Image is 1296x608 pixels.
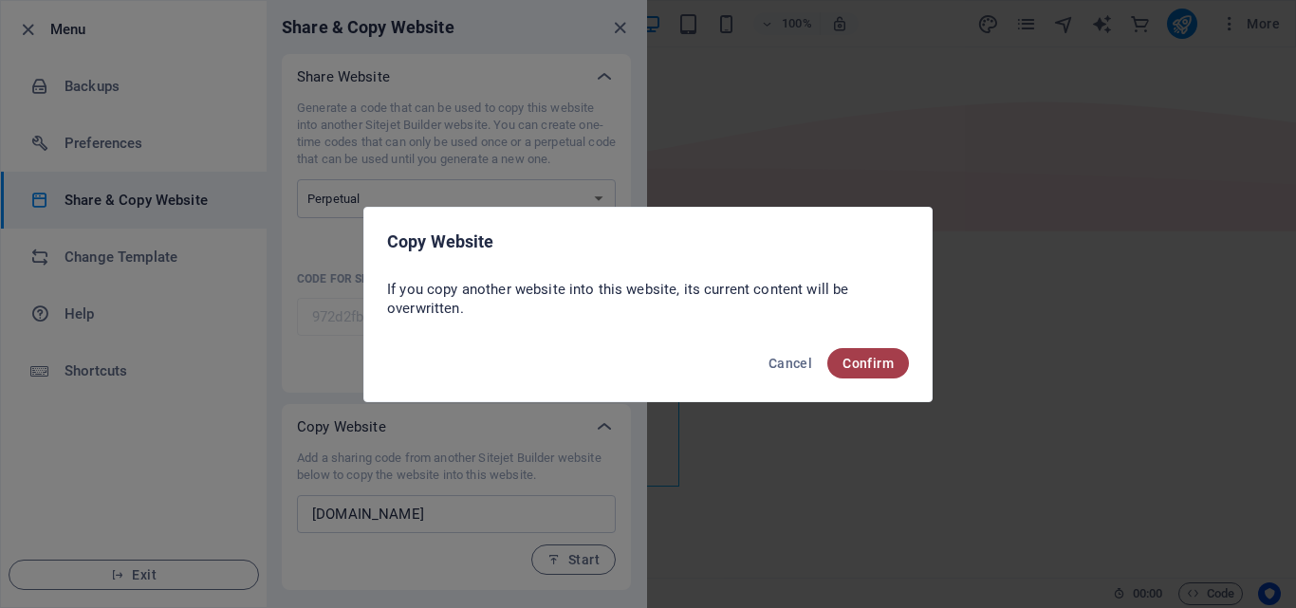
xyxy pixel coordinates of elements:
[768,356,812,371] span: Cancel
[761,348,820,378] button: Cancel
[8,8,134,24] a: Skip to main content
[387,230,909,253] h2: Copy Website
[827,348,909,378] button: Confirm
[842,356,894,371] span: Confirm
[387,280,909,318] p: If you copy another website into this website, its current content will be overwritten.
